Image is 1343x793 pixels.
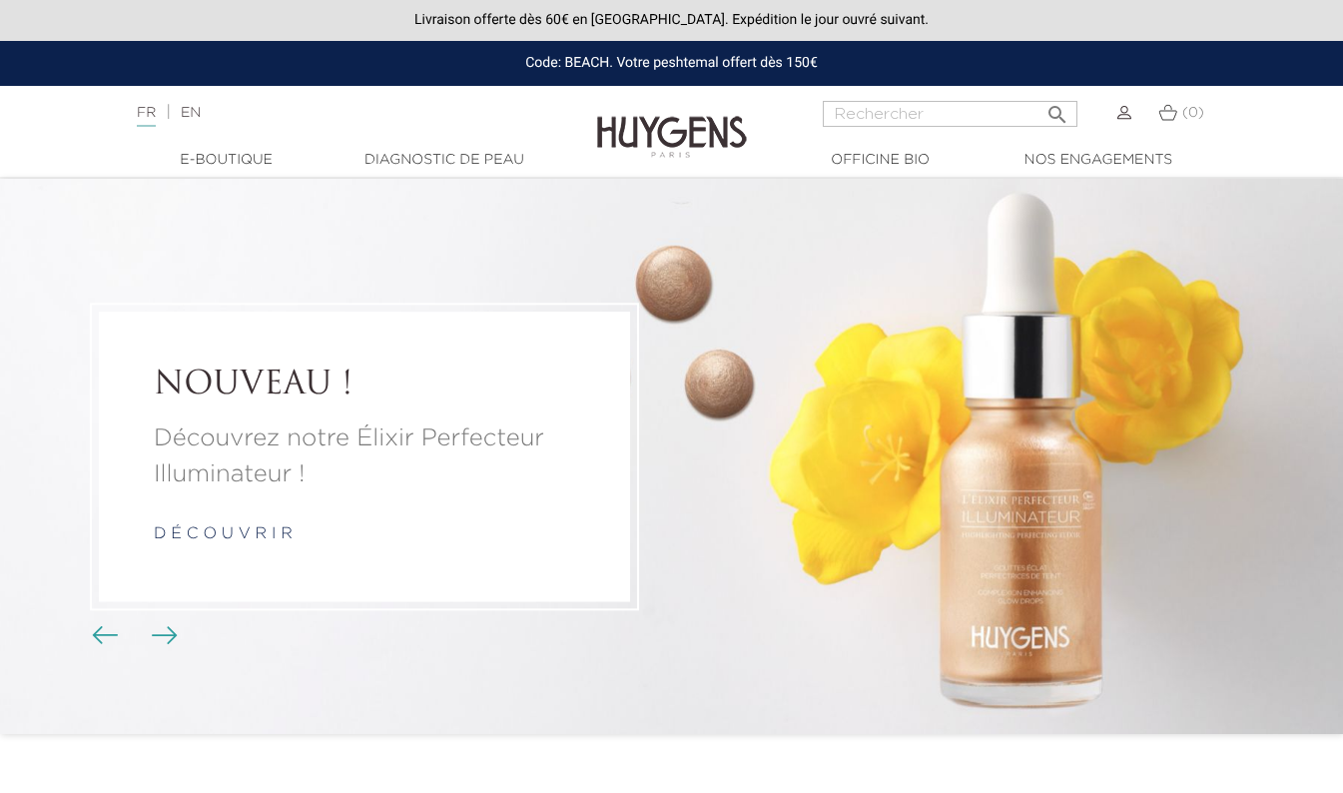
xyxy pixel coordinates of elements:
[823,101,1077,127] input: Rechercher
[100,620,165,650] div: Boutons du carrousel
[127,101,544,125] div: |
[597,84,747,161] img: Huygens
[1182,106,1204,120] span: (0)
[1039,95,1075,122] button: 
[1045,97,1069,121] i: 
[137,106,156,127] a: FR
[344,150,544,171] a: Diagnostic de peau
[154,526,293,542] a: d é c o u v r i r
[154,420,575,492] a: Découvrez notre Élixir Perfecteur Illuminateur !
[999,150,1198,171] a: Nos engagements
[181,106,201,120] a: EN
[127,150,327,171] a: E-Boutique
[781,150,981,171] a: Officine Bio
[154,367,575,404] a: NOUVEAU !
